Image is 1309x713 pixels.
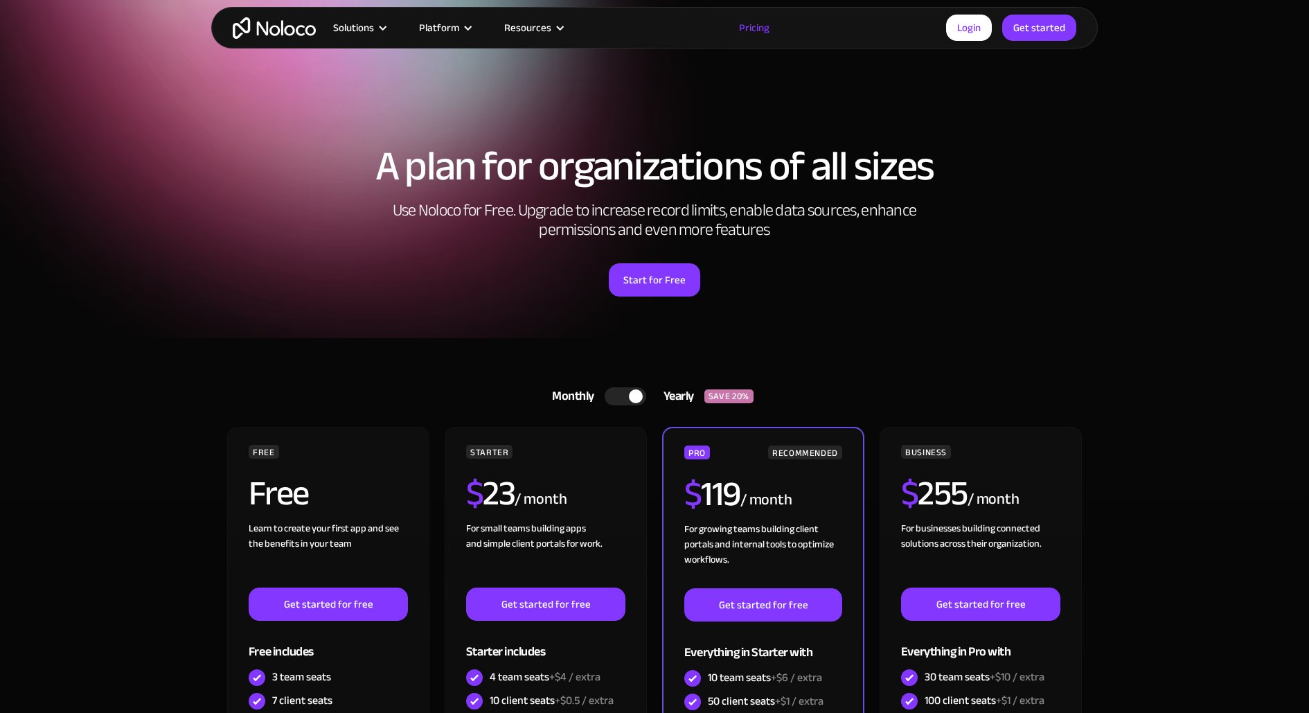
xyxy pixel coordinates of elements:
[549,667,600,687] span: +$4 / extra
[968,488,1019,511] div: / month
[466,476,515,511] h2: 23
[768,446,842,459] div: RECOMMENDED
[901,445,951,459] div: BUSINESS
[901,621,1060,666] div: Everything in Pro with
[333,19,374,37] div: Solutions
[1002,15,1076,41] a: Get started
[708,670,822,685] div: 10 team seats
[490,693,614,708] div: 10 client seats
[684,446,710,459] div: PRO
[249,476,309,511] h2: Free
[504,19,551,37] div: Resources
[684,588,842,622] a: Get started for free
[990,667,1044,687] span: +$10 / extra
[466,588,625,621] a: Get started for free
[515,488,567,511] div: / month
[466,521,625,588] div: For small teams building apps and simple client portals for work. ‍
[684,477,740,511] h2: 119
[901,521,1060,588] div: For businesses building connected solutions across their organization. ‍
[249,445,279,459] div: FREE
[925,669,1044,685] div: 30 team seats
[225,146,1084,187] h1: A plan for organizations of all sizes
[646,386,704,407] div: Yearly
[466,445,513,459] div: STARTER
[555,690,614,711] span: +$0.5 / extra
[233,17,316,39] a: home
[249,521,408,588] div: Learn to create your first app and see the benefits in your team ‍
[535,386,605,407] div: Monthly
[901,588,1060,621] a: Get started for free
[466,461,483,526] span: $
[249,588,408,621] a: Get started for free
[901,476,968,511] h2: 255
[487,19,579,37] div: Resources
[996,690,1044,711] span: +$1 / extra
[722,19,787,37] a: Pricing
[771,667,822,688] span: +$6 / extra
[419,19,459,37] div: Platform
[684,622,842,667] div: Everything in Starter with
[925,693,1044,708] div: 100 client seats
[272,669,331,685] div: 3 team seats
[684,461,702,527] span: $
[466,621,625,666] div: Starter includes
[946,15,992,41] a: Login
[775,691,823,712] span: +$1 / extra
[272,693,332,708] div: 7 client seats
[490,669,600,685] div: 4 team seats
[740,489,792,511] div: / month
[708,694,823,709] div: 50 client seats
[684,522,842,588] div: For growing teams building client portals and internal tools to optimize workflows.
[704,389,754,403] div: SAVE 20%
[249,621,408,666] div: Free includes
[316,19,402,37] div: Solutions
[901,461,918,526] span: $
[609,263,700,297] a: Start for Free
[377,201,932,240] h2: Use Noloco for Free. Upgrade to increase record limits, enable data sources, enhance permissions ...
[402,19,487,37] div: Platform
